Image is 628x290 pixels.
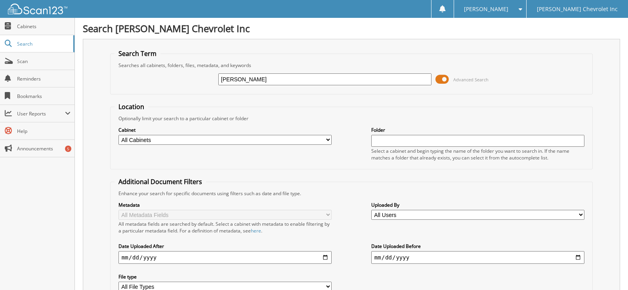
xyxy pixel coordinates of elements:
[17,40,69,47] span: Search
[464,7,508,12] span: [PERSON_NAME]
[115,190,588,197] div: Enhance your search for specific documents using filters such as date and file type.
[118,127,332,133] label: Cabinet
[588,252,628,290] iframe: Chat Widget
[17,110,65,117] span: User Reports
[17,93,71,100] span: Bookmarks
[17,75,71,82] span: Reminders
[83,22,620,35] h1: Search [PERSON_NAME] Chevrolet Inc
[115,177,206,186] legend: Additional Document Filters
[115,102,148,111] legend: Location
[371,202,584,208] label: Uploaded By
[371,148,584,161] div: Select a cabinet and begin typing the name of the folder you want to search in. If the name match...
[371,127,584,133] label: Folder
[118,202,332,208] label: Metadata
[118,243,332,250] label: Date Uploaded After
[371,251,584,264] input: end
[8,4,67,14] img: scan123-logo-white.svg
[453,77,489,83] span: Advanced Search
[65,146,71,152] div: 5
[118,221,332,234] div: All metadata fields are searched by default. Select a cabinet with metadata to enable filtering b...
[115,115,588,122] div: Optionally limit your search to a particular cabinet or folder
[251,227,261,234] a: here
[17,58,71,65] span: Scan
[118,273,332,280] label: File type
[115,62,588,69] div: Searches all cabinets, folders, files, metadata, and keywords
[17,23,71,30] span: Cabinets
[17,128,71,134] span: Help
[115,49,160,58] legend: Search Term
[17,145,71,152] span: Announcements
[118,251,332,264] input: start
[537,7,618,12] span: [PERSON_NAME] Chevrolet Inc
[371,243,584,250] label: Date Uploaded Before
